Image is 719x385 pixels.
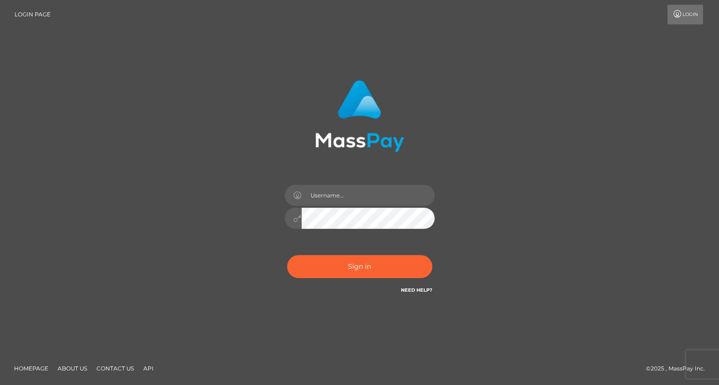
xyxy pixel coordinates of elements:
a: Login [667,5,703,24]
input: Username... [302,185,435,206]
a: Need Help? [401,287,432,293]
a: API [140,361,157,376]
a: Homepage [10,361,52,376]
a: Contact Us [93,361,138,376]
img: MassPay Login [315,80,404,152]
button: Sign in [287,255,432,278]
a: Login Page [15,5,51,24]
div: © 2025 , MassPay Inc. [646,363,712,374]
a: About Us [54,361,91,376]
